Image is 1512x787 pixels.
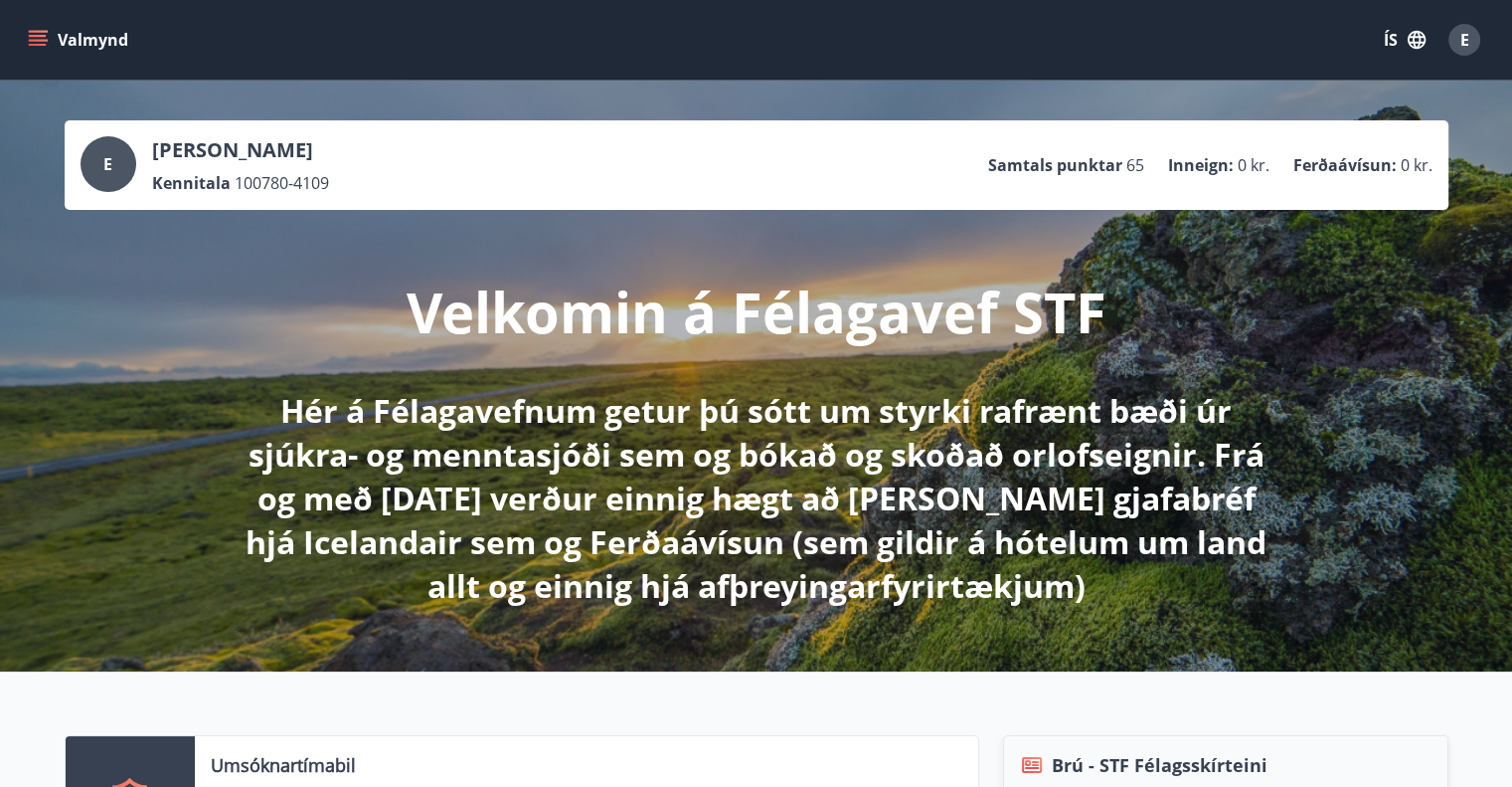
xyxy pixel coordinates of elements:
[1401,154,1432,176] span: 0 kr.
[1168,154,1234,176] p: Inneign :
[407,274,1106,349] p: Velkomin á Félagavef STF
[1460,29,1469,51] span: E
[103,153,112,175] span: E
[24,22,136,58] button: menu
[235,172,329,194] span: 100780-4109
[1373,22,1436,58] button: ÍS
[1052,752,1267,778] span: Brú - STF Félagsskírteini
[1440,16,1488,64] button: E
[211,752,356,778] p: Umsóknartímabil
[152,136,329,164] p: [PERSON_NAME]
[152,172,231,194] p: Kennitala
[1126,154,1144,176] span: 65
[232,389,1281,608] p: Hér á Félagavefnum getur þú sótt um styrki rafrænt bæði úr sjúkra- og menntasjóði sem og bókað og...
[1293,154,1397,176] p: Ferðaávísun :
[988,154,1122,176] p: Samtals punktar
[1238,154,1269,176] span: 0 kr.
